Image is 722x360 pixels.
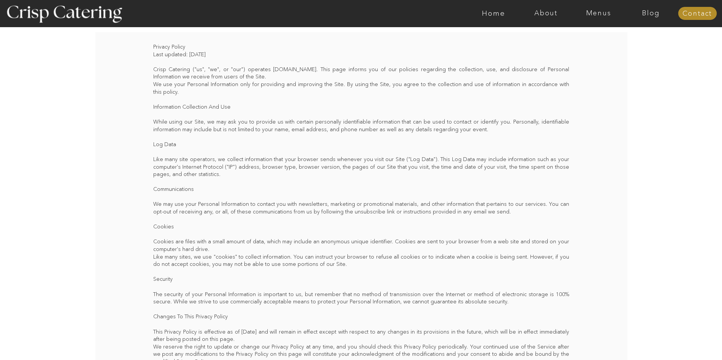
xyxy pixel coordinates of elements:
[625,10,677,17] a: Blog
[572,10,625,17] a: Menus
[520,10,572,17] a: About
[678,10,717,18] a: Contact
[467,10,520,17] a: Home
